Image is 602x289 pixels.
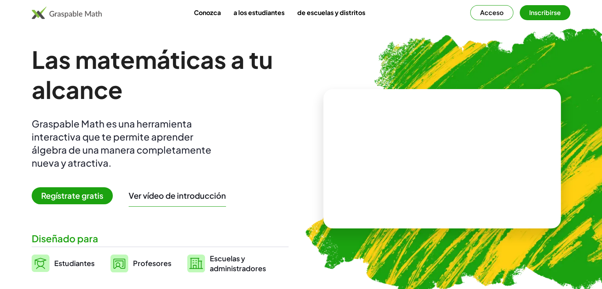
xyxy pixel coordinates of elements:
[32,253,95,273] a: Estudiantes
[32,232,98,244] font: Diseñado para
[529,8,561,17] font: Inscribirse
[210,264,266,273] font: administradores
[41,190,103,200] font: Regístrate gratis
[297,8,365,17] font: de escuelas y distritos
[129,190,226,201] button: Ver vídeo de introducción
[188,5,227,20] a: Conozca
[470,5,513,20] button: Acceso
[54,259,95,268] font: Estudiantes
[194,8,221,17] font: Conozca
[210,254,245,263] font: Escuelas y
[110,255,128,272] img: svg%3e
[110,253,171,273] a: Profesores
[129,190,226,200] font: Ver vídeo de introducción
[32,44,273,104] font: Las matemáticas a tu alcance
[133,259,171,268] font: Profesores
[187,253,266,273] a: Escuelas yadministradores
[383,129,501,188] video: ¿Qué es esto? Es notación matemática dinámica. Esta notación desempeña un papel fundamental en có...
[291,5,372,20] a: de escuelas y distritos
[32,255,49,272] img: svg%3e
[480,8,503,17] font: Acceso
[187,255,205,272] img: svg%3e
[227,5,291,20] a: a los estudiantes
[520,5,570,20] button: Inscribirse
[32,118,211,169] font: Graspable Math es una herramienta interactiva que te permite aprender álgebra de una manera compl...
[234,8,285,17] font: a los estudiantes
